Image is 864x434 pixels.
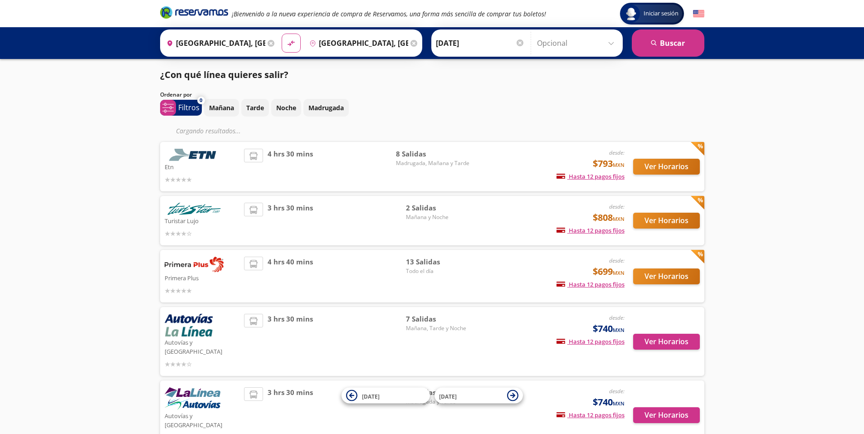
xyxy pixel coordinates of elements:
span: 13 Salidas [406,257,469,267]
button: [DATE] [342,388,430,404]
span: $808 [593,211,625,224]
p: Etn [165,161,240,172]
button: Ver Horarios [633,334,700,350]
small: MXN [613,215,625,222]
button: Ver Horarios [633,268,700,284]
button: Ver Horarios [633,213,700,229]
i: Brand Logo [160,5,228,19]
p: Mañana [209,103,234,112]
button: English [693,8,704,20]
span: $793 [593,157,625,171]
button: Noche [271,99,301,117]
button: [DATE] [434,388,523,404]
img: Etn [165,149,224,161]
em: desde: [609,314,625,322]
p: Noche [276,103,296,112]
span: 7 Salidas [406,314,469,324]
button: Madrugada [303,99,349,117]
span: [DATE] [362,392,380,400]
em: desde: [609,203,625,210]
span: 8 Salidas [396,149,469,159]
button: Mañana [204,99,239,117]
span: Todo el día [406,267,469,275]
button: Tarde [241,99,269,117]
input: Buscar Destino [306,32,408,54]
p: Autovías y [GEOGRAPHIC_DATA] [165,336,240,356]
span: Hasta 12 pagos fijos [556,411,625,419]
span: Hasta 12 pagos fijos [556,172,625,180]
span: 2 Salidas [406,203,469,213]
button: Ver Horarios [633,407,700,423]
span: Madrugada, Mañana y Tarde [396,159,469,167]
p: Autovías y [GEOGRAPHIC_DATA] [165,410,240,429]
a: Brand Logo [160,5,228,22]
button: 0Filtros [160,100,202,116]
span: Mañana, Tarde y Noche [406,324,469,332]
img: Autovías y La Línea [165,314,213,336]
span: Hasta 12 pagos fijos [556,226,625,234]
span: 3 hrs 30 mins [268,203,313,239]
span: $699 [593,265,625,278]
img: Turistar Lujo [165,203,224,215]
em: ¡Bienvenido a la nueva experiencia de compra de Reservamos, una forma más sencilla de comprar tus... [232,10,546,18]
p: Tarde [246,103,264,112]
img: Primera Plus [165,257,224,272]
span: Hasta 12 pagos fijos [556,337,625,346]
p: Madrugada [308,103,344,112]
img: Autovías y La Línea [165,387,220,410]
input: Elegir Fecha [436,32,525,54]
p: Ordenar por [160,91,192,99]
span: 4 hrs 40 mins [268,257,313,296]
p: Turistar Lujo [165,215,240,226]
span: 4 hrs 30 mins [268,149,313,185]
small: MXN [613,400,625,407]
em: desde: [609,257,625,264]
span: [DATE] [439,392,457,400]
p: Primera Plus [165,272,240,283]
input: Buscar Origen [163,32,265,54]
input: Opcional [537,32,618,54]
p: Filtros [178,102,200,113]
span: 3 hrs 30 mins [268,314,313,369]
span: Hasta 12 pagos fijos [556,280,625,288]
span: $740 [593,395,625,409]
button: Buscar [632,29,704,57]
small: MXN [613,161,625,168]
span: $740 [593,322,625,336]
small: MXN [613,327,625,333]
span: Mañana y Noche [406,213,469,221]
button: Ver Horarios [633,159,700,175]
span: Iniciar sesión [640,9,682,18]
em: desde: [609,149,625,156]
em: Cargando resultados ... [176,127,241,135]
span: 0 [200,97,202,104]
small: MXN [613,269,625,276]
p: ¿Con qué línea quieres salir? [160,68,288,82]
em: desde: [609,387,625,395]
